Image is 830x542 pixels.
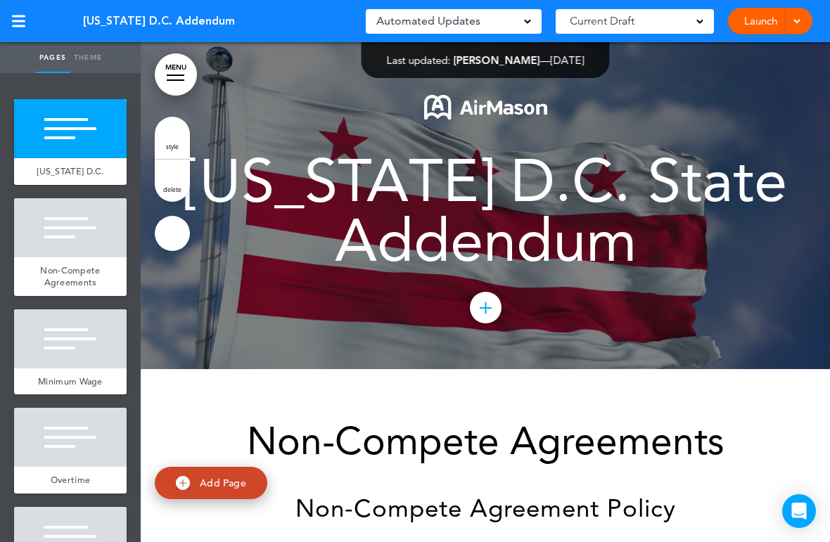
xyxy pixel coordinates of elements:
[570,11,634,31] span: Current Draft
[155,422,816,460] h1: Non-Compete Agreements
[184,146,787,276] span: [US_STATE] D.C. State Addendum
[38,375,103,387] span: Minimum Wage
[176,476,190,490] img: add.svg
[155,53,197,96] a: MENU
[782,494,816,528] div: Open Intercom Messenger
[37,165,104,177] span: [US_STATE] D.C.
[200,477,246,489] span: Add Page
[155,117,190,159] a: style
[155,467,267,500] a: Add Page
[551,53,585,67] span: [DATE]
[35,42,70,73] a: Pages
[51,474,90,486] span: Overtime
[155,160,190,202] a: delete
[424,95,547,120] img: 1722553576973-Airmason_logo_White.png
[14,257,127,296] a: Non-Compete Agreements
[40,264,100,289] span: Non-Compete Agreements
[376,11,480,31] span: Automated Updates
[70,42,106,73] a: Theme
[739,8,783,34] a: Launch
[387,55,585,65] div: —
[454,53,540,67] span: [PERSON_NAME]
[163,185,181,193] span: delete
[14,158,127,185] a: [US_STATE] D.C.
[14,467,127,493] a: Overtime
[155,496,816,520] h4: Non-Compete Agreement Policy
[83,13,235,29] span: [US_STATE] D.C. Addendum
[166,142,179,150] span: style
[387,53,451,67] span: Last updated:
[14,368,127,395] a: Minimum Wage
